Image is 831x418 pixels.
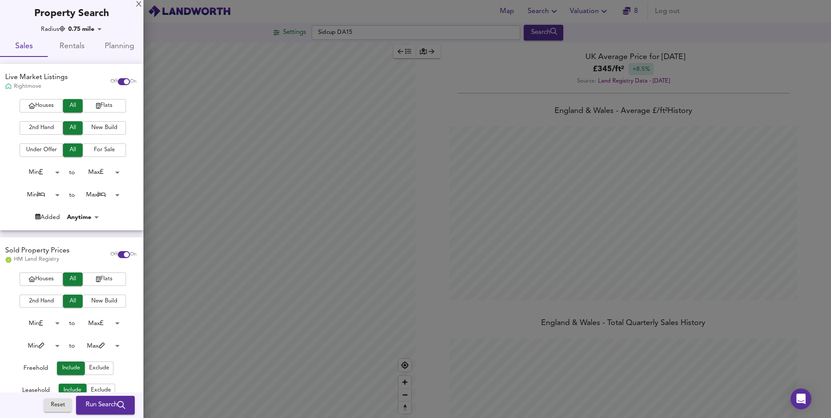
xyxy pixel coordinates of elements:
[20,295,63,308] button: 2nd Hand
[59,384,86,397] button: Include
[136,2,142,8] div: X
[83,295,126,308] button: New Build
[20,99,63,113] button: Houses
[67,296,78,306] span: All
[110,78,118,85] span: Off
[5,40,43,53] span: Sales
[5,73,68,83] div: Live Market Listings
[75,188,123,202] div: Max
[20,272,63,286] button: Houses
[67,145,78,155] span: All
[86,400,125,411] span: Run Search
[24,296,59,306] span: 2nd Hand
[5,246,70,256] div: Sold Property Prices
[87,296,122,306] span: New Build
[5,83,68,90] div: Rightmove
[87,145,122,155] span: For Sale
[35,213,60,222] div: Added
[66,25,105,33] div: 0.75 mile
[5,83,12,90] img: Rightmove
[69,191,75,199] div: to
[15,166,63,179] div: Min
[24,145,59,155] span: Under Offer
[64,213,102,222] div: Anytime
[87,274,122,284] span: Flats
[75,339,123,353] div: Max
[69,319,75,328] div: to
[110,251,118,258] span: Off
[41,25,65,33] div: Radius
[87,123,122,133] span: New Build
[69,168,75,177] div: to
[44,399,72,412] button: Reset
[48,401,67,411] span: Reset
[15,339,63,353] div: Min
[76,396,135,415] button: Run Search
[69,342,75,350] div: to
[22,386,50,397] div: Leasehold
[67,274,78,284] span: All
[85,362,113,375] button: Exclude
[63,272,83,286] button: All
[83,272,126,286] button: Flats
[67,123,78,133] span: All
[67,101,78,111] span: All
[5,257,12,263] img: Land Registry
[83,121,126,135] button: New Build
[5,255,70,263] div: HM Land Registry
[130,78,136,85] span: On
[23,364,48,375] div: Freehold
[57,362,85,375] button: Include
[20,121,63,135] button: 2nd Hand
[15,188,63,202] div: Min
[24,101,59,111] span: Houses
[91,385,111,395] span: Exclude
[61,363,80,373] span: Include
[86,384,115,397] button: Exclude
[15,317,63,330] div: Min
[20,143,63,157] button: Under Offer
[130,251,136,258] span: On
[75,166,123,179] div: Max
[75,317,123,330] div: Max
[83,143,126,157] button: For Sale
[24,274,59,284] span: Houses
[53,40,90,53] span: Rentals
[101,40,138,53] span: Planning
[63,295,83,308] button: All
[63,385,82,395] span: Include
[63,143,83,157] button: All
[791,388,811,409] div: Open Intercom Messenger
[63,121,83,135] button: All
[24,123,59,133] span: 2nd Hand
[87,101,122,111] span: Flats
[83,99,126,113] button: Flats
[89,363,109,373] span: Exclude
[63,99,83,113] button: All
